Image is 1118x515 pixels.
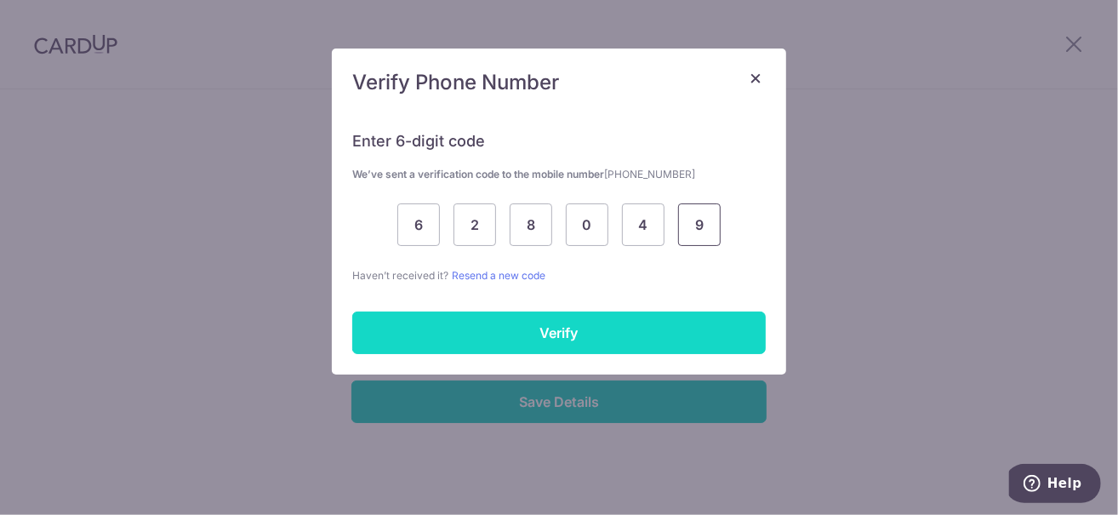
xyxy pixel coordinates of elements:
span: Haven’t received it? [352,269,448,282]
a: Resend a new code [452,269,545,282]
h5: Verify Phone Number [352,69,766,96]
span: [PHONE_NUMBER] [604,168,695,180]
h6: Enter 6-digit code [352,131,766,152]
input: Verify [352,312,766,354]
strong: We’ve sent a verification code to the mobile number [352,168,695,180]
iframe: Opens a widget where you can find more information [1009,464,1101,506]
